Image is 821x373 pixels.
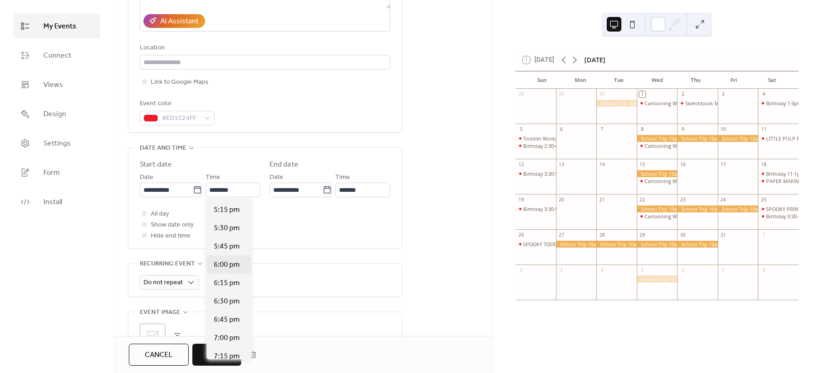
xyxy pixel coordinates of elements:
[720,91,726,97] div: 3
[518,126,524,133] div: 5
[523,71,561,89] div: Sun
[637,241,678,248] div: School Trip 10am-12pm
[214,241,240,252] span: 5:45 pm
[14,14,100,38] a: My Events
[637,170,678,177] div: School Trip 10am-12pm
[162,113,200,124] span: #ED1C24FF
[680,232,686,238] div: 30
[140,307,180,318] span: Event image
[518,91,524,97] div: 28
[140,259,195,270] span: Recurring event
[758,205,799,212] div: SPOOKY PRINTMAKING 10:30am-12:00pm
[214,278,240,289] span: 6:15 pm
[761,267,767,273] div: 8
[214,205,240,216] span: 5:15 pm
[43,50,71,61] span: Connect
[645,213,726,220] div: Cartooning Workshop 4:30-6:00pm
[720,126,726,133] div: 10
[720,232,726,238] div: 31
[639,162,646,168] div: 15
[270,159,298,170] div: End date
[599,196,605,203] div: 21
[523,142,572,149] div: Birthday 2:30-4:30pm
[599,232,605,238] div: 28
[558,91,565,97] div: 29
[599,126,605,133] div: 7
[43,197,62,208] span: Install
[43,80,63,91] span: Views
[718,205,758,212] div: School Trip 10am-12pm
[637,276,678,282] div: School Trip 10:00am-12:00pm
[140,324,165,349] div: ;
[43,109,66,120] span: Design
[637,178,678,184] div: Cartooning Workshop 4:30-6:00pm
[584,55,605,65] div: [DATE]
[599,267,605,273] div: 4
[140,98,213,109] div: Event color
[718,135,758,142] div: School Trip 10am-12pm
[214,296,240,307] span: 6:30 pm
[685,100,800,107] div: Sketchbook Making Workshop 10:30am-12:30pm
[515,142,556,149] div: Birthday 2:30-4:30pm
[680,126,686,133] div: 9
[677,241,718,248] div: School Trip 10am-12pm
[639,232,646,238] div: 29
[558,196,565,203] div: 20
[43,21,76,32] span: My Events
[596,241,637,248] div: School Trip 10am-12pm
[720,162,726,168] div: 17
[129,344,189,366] button: Cancel
[14,189,100,214] a: Install
[335,172,350,183] span: Time
[43,138,71,149] span: Settings
[208,350,225,361] span: Save
[518,232,524,238] div: 26
[715,71,753,89] div: Fri
[145,350,173,361] span: Cancel
[561,71,599,89] div: Mon
[558,126,565,133] div: 6
[639,196,646,203] div: 22
[596,100,637,107] div: School Trip 10am-12pm
[766,100,802,107] div: Birthday 1-3pm
[518,162,524,168] div: 12
[720,267,726,273] div: 7
[639,126,646,133] div: 8
[214,333,240,344] span: 7:00 pm
[14,160,100,185] a: Form
[637,100,678,107] div: Cartooning Workshop 4:30-6:00pm
[637,142,678,149] div: Cartooning Workshop 4:30-6:00pm
[558,232,565,238] div: 27
[758,178,799,184] div: PAPER MAKING Workshop 3:30-5:30pm
[151,220,194,231] span: Show date only
[214,223,240,234] span: 5:30 pm
[143,14,205,28] button: AI Assistant
[523,241,627,248] div: SPOOKY TODDLER WORKSHOP 9:30-11:00am
[758,170,799,177] div: Birthday 11-1pm
[720,196,726,203] div: 24
[680,196,686,203] div: 23
[523,135,599,142] div: Toddler Workshop 9:30-11:00am
[160,16,199,27] div: AI Assistant
[558,267,565,273] div: 3
[638,71,676,89] div: Wed
[680,267,686,273] div: 6
[645,100,726,107] div: Cartooning Workshop 4:30-6:00pm
[639,91,646,97] div: 1
[761,232,767,238] div: 1
[645,142,726,149] div: Cartooning Workshop 4:30-6:00pm
[518,196,524,203] div: 19
[515,135,556,142] div: Toddler Workshop 9:30-11:00am
[677,100,718,107] div: Sketchbook Making Workshop 10:30am-12:30pm
[753,71,791,89] div: Sat
[645,178,726,184] div: Cartooning Workshop 4:30-6:00pm
[676,71,715,89] div: Thu
[214,259,240,270] span: 6:00 pm
[680,162,686,168] div: 16
[766,170,805,177] div: Birthday 11-1pm
[151,77,208,88] span: Link to Google Maps
[523,170,572,177] div: Birthday 3:30-5:30pm
[758,213,799,220] div: Birthday 3:30-5:30pm
[14,102,100,126] a: Design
